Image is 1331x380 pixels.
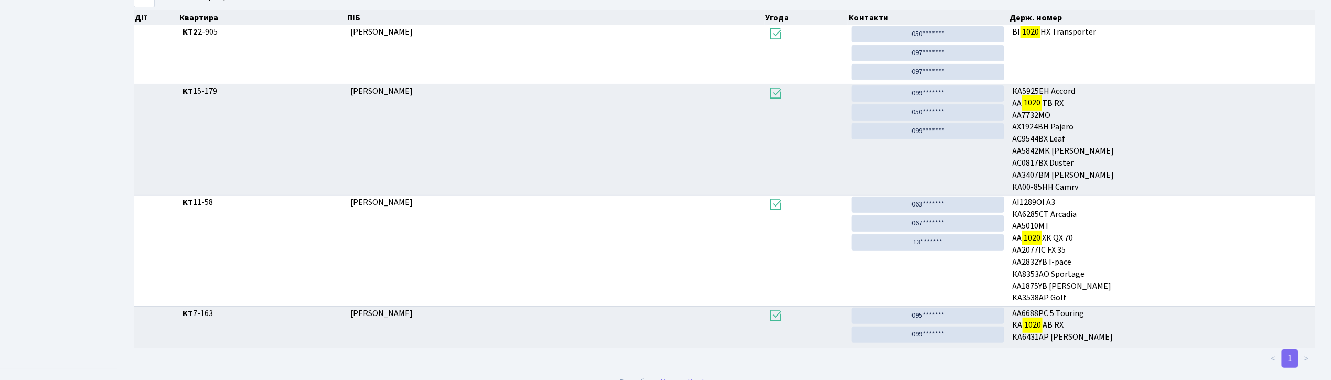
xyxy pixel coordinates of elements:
[765,10,848,25] th: Угода
[183,197,193,208] b: КТ
[1013,85,1311,190] span: КА5925ЕН Accord АА ТВ RX АА7732МО АХ1924ВН Pajero AC9544BX Leaf АА5842МК [PERSON_NAME] AC0817BX D...
[1013,26,1311,38] span: ВІ НХ Transporter
[350,85,413,97] span: [PERSON_NAME]
[183,85,193,97] b: КТ
[1023,318,1043,332] mark: 1020
[183,85,342,97] span: 15-179
[183,197,342,209] span: 11-58
[346,10,765,25] th: ПІБ
[848,10,1009,25] th: Контакти
[1282,349,1298,368] a: 1
[350,26,413,38] span: [PERSON_NAME]
[350,197,413,208] span: [PERSON_NAME]
[134,10,178,25] th: Дії
[1021,25,1040,39] mark: 1020
[178,10,346,25] th: Квартира
[1022,95,1042,110] mark: 1020
[183,308,193,319] b: КТ
[183,26,198,38] b: КТ2
[1022,231,1042,245] mark: 1020
[1013,308,1311,344] span: АА6688РС 5 Touring КА АВ RX КА6431АР [PERSON_NAME]
[350,308,413,319] span: [PERSON_NAME]
[1013,197,1311,301] span: АІ1289ОІ A3 КА6285СТ Arcadia AA5010MT АА ХК QX 70 AA2077IC FX 35 AA2832YB I-pace КА8353АО Sportag...
[1008,10,1315,25] th: Держ. номер
[183,26,342,38] span: 2-905
[183,308,342,320] span: 7-163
